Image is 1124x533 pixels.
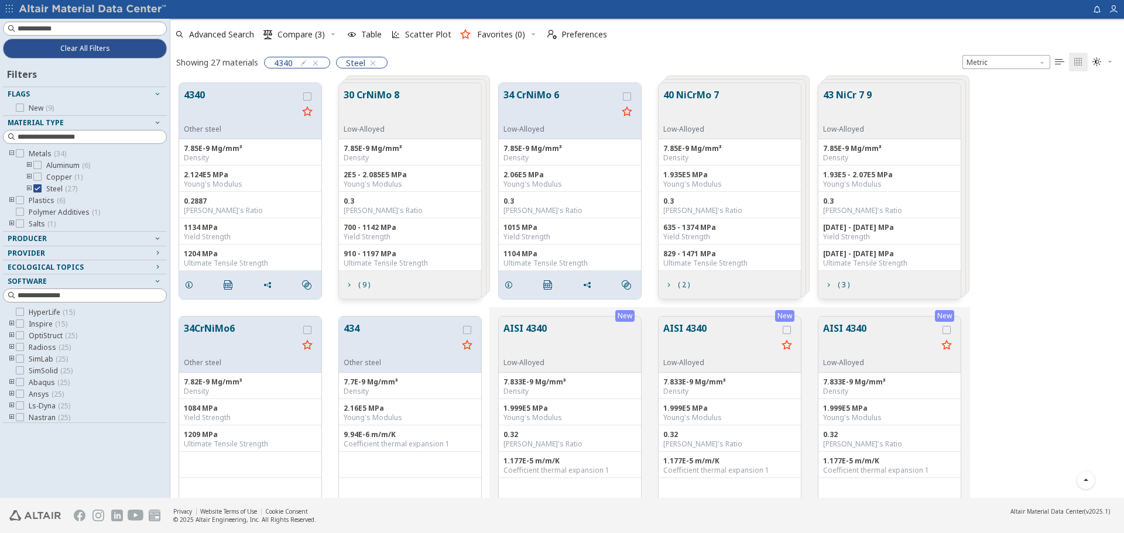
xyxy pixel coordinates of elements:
span: ( 1 ) [74,172,83,182]
span: ( 15 ) [55,319,67,329]
span: Producer [8,233,47,243]
span: ( 9 ) [46,103,54,113]
span: Metric [962,55,1050,69]
span: Radioss [29,343,71,352]
span: Advanced Search [189,30,254,39]
button: Table View [1050,53,1069,71]
span: Polymer Additives [29,208,100,217]
button: Ecological Topics [3,260,167,274]
i: toogle group [8,343,16,352]
span: Provider [8,248,45,258]
i:  [547,30,557,39]
a: Website Terms of Use [200,507,257,515]
span: ( 1 ) [92,207,100,217]
span: HyperLife [29,308,75,317]
span: Nastran [29,413,70,422]
span: ( 25 ) [57,377,70,387]
span: Scatter Plot [405,30,451,39]
div: © 2025 Altair Engineering, Inc. All Rights Reserved. [173,515,316,524]
span: Flags [8,89,30,99]
span: 4340 [274,57,293,68]
i: toogle group [25,161,33,170]
span: ( 1 ) [47,219,56,229]
span: Altair Material Data Center [1010,507,1084,515]
span: Copper [46,173,83,182]
span: Salts [29,219,56,229]
i:  [1055,57,1064,67]
span: ( 34 ) [54,149,66,159]
i:  [1092,57,1102,67]
i: toogle group [25,184,33,194]
button: Provider [3,246,167,260]
span: Ls-Dyna [29,401,70,411]
i: toogle group [8,196,16,205]
i: toogle group [8,149,16,159]
button: Flags [3,87,167,101]
span: SimSolid [29,366,73,376]
span: ( 25 ) [58,401,70,411]
span: Steel [346,57,365,68]
span: ( 25 ) [59,342,71,352]
span: ( 27 ) [65,184,77,194]
span: Abaqus [29,378,70,387]
span: Compare (3) [277,30,325,39]
i: toogle group [8,355,16,364]
div: Showing 27 materials [176,57,258,68]
button: Tile View [1069,53,1088,71]
span: Aluminum [46,161,90,170]
i: toogle group [8,413,16,422]
span: ( 6 ) [82,160,90,170]
a: Cookie Consent [265,507,308,515]
i: toogle group [8,378,16,387]
div: Filters [3,59,43,87]
span: Preferences [561,30,607,39]
span: ( 6 ) [57,195,65,205]
span: Plastics [29,196,65,205]
button: Material Type [3,116,167,130]
span: New [29,104,54,113]
div: Unit System [962,55,1050,69]
span: Inspire [29,319,67,329]
i: toogle group [25,173,33,182]
img: Altair Material Data Center [19,4,168,15]
span: Ansys [29,390,64,399]
i: toogle group [8,319,16,329]
span: ( 15 ) [63,307,75,317]
button: Theme [1088,53,1118,71]
span: ( 25 ) [56,354,68,364]
span: Clear All Filters [60,44,110,53]
a: Privacy [173,507,192,515]
span: Ecological Topics [8,262,84,272]
span: Favorites (0) [477,30,525,39]
i: toogle group [8,331,16,341]
span: ( 25 ) [65,331,77,341]
i: toogle group [8,390,16,399]
i: toogle group [8,401,16,411]
img: Altair Engineering [9,510,61,521]
span: ( 25 ) [60,366,73,376]
button: Clear All Filters [3,39,167,59]
button: Software [3,274,167,288]
span: ( 25 ) [58,412,70,422]
span: Software [8,276,47,286]
div: grid [170,74,1124,498]
span: ( 25 ) [52,389,64,399]
i: toogle group [8,219,16,229]
div: (v2025.1) [1010,507,1110,515]
span: Steel [46,184,77,194]
i:  [263,30,273,39]
i:  [1074,57,1083,67]
span: OptiStruct [29,331,77,341]
span: SimLab [29,355,68,364]
span: Material Type [8,118,64,128]
span: Metals [29,149,66,159]
span: Table [361,30,382,39]
button: Producer [3,232,167,246]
